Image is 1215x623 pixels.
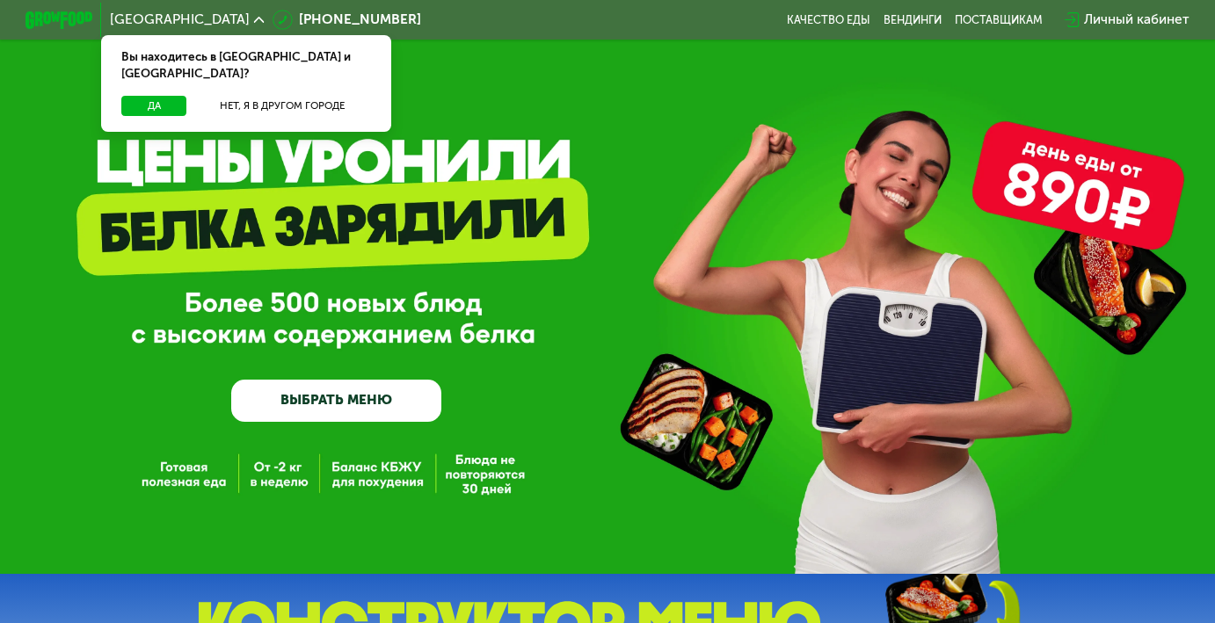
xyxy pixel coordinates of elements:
button: Нет, я в другом городе [193,96,371,116]
div: поставщикам [955,13,1043,26]
div: Личный кабинет [1084,10,1190,30]
a: [PHONE_NUMBER] [273,10,422,30]
a: Качество еды [787,13,870,26]
div: Вы находитесь в [GEOGRAPHIC_DATA] и [GEOGRAPHIC_DATA]? [101,35,391,96]
a: Вендинги [884,13,942,26]
span: [GEOGRAPHIC_DATA] [110,13,250,26]
a: ВЫБРАТЬ МЕНЮ [231,380,441,422]
button: Да [121,96,186,116]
